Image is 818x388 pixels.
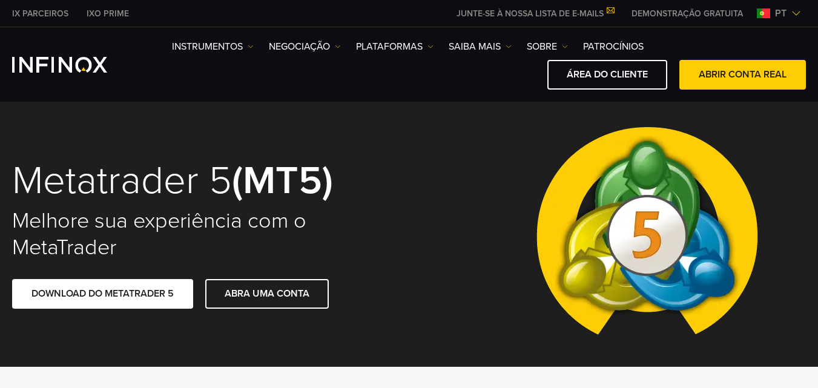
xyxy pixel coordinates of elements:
[770,6,791,21] span: pt
[12,279,193,309] a: DOWNLOAD DO METATRADER 5
[679,60,806,90] a: ABRIR CONTA REAL
[622,7,752,20] a: INFINOX MENU
[12,160,393,202] h1: Metatrader 5
[172,39,254,54] a: Instrumentos
[356,39,434,54] a: PLATAFORMAS
[527,102,767,367] img: Meta Trader 5
[3,7,78,20] a: INFINOX
[527,39,568,54] a: SOBRE
[78,7,138,20] a: INFINOX
[232,157,333,205] strong: (MT5)
[447,8,622,19] a: JUNTE-SE À NOSSA LISTA DE E-MAILS
[12,57,136,73] a: INFINOX Logo
[583,39,644,54] a: Patrocínios
[269,39,341,54] a: NEGOCIAÇÃO
[547,60,667,90] a: ÁREA DO CLIENTE
[205,279,329,309] a: ABRA UMA CONTA
[12,208,393,261] h2: Melhore sua experiência com o MetaTrader
[449,39,512,54] a: Saiba mais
